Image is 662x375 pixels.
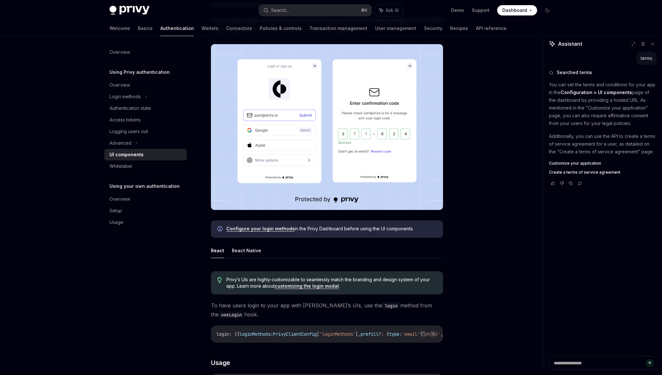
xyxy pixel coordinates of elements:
[319,331,355,337] span: 'loginMethods'
[502,7,527,14] span: Dashboard
[211,44,443,210] img: images/Onboard.png
[361,331,379,337] span: prefill
[549,161,601,166] span: Customize your application
[646,359,654,367] button: Send message
[557,69,592,76] span: Searched terms
[260,21,302,36] a: Policies & controls
[476,21,506,36] a: API reference
[542,5,553,15] button: Toggle dark mode
[211,358,230,367] span: Usage
[424,21,442,36] a: Security
[219,311,244,318] code: useLogin
[104,46,187,58] a: Overview
[109,207,122,215] div: Setup
[104,79,187,91] a: Overview
[104,160,187,172] a: Whitelabel
[109,81,130,89] div: Overview
[109,139,131,147] div: Advanced
[232,243,261,258] button: React Native
[202,21,218,36] a: Wallets
[271,6,289,14] div: Search...
[104,114,187,126] a: Access tokens
[389,331,399,337] span: type
[104,126,187,137] a: Logging users out
[226,226,437,232] span: in the Privy Dashboard before using the UI components.
[104,102,187,114] a: Authentication state
[104,149,187,160] a: UI components
[229,331,240,337] span: : ({
[109,21,130,36] a: Welcome
[104,216,187,228] a: Usage
[211,243,224,258] button: React
[104,193,187,205] a: Overview
[259,5,372,16] button: Search...⌘K
[419,330,427,338] button: Copy the contents from the code block
[382,302,400,309] code: login
[549,81,657,127] p: You can set the terms and conditions for your app in the page of the dashboard by providing a hos...
[109,116,141,124] div: Access tokens
[450,21,468,36] a: Recipes
[211,301,443,319] span: To have users login to your app with [PERSON_NAME]’s UIs, use the method from the hook.
[317,331,319,337] span: [
[309,21,367,36] a: Transaction management
[109,182,180,190] h5: Using your own authentication
[275,283,339,289] a: customizing the login modal
[160,21,194,36] a: Authentication
[440,331,443,337] span: ,
[109,128,148,135] div: Logging users out
[375,21,416,36] a: User management
[375,5,403,16] button: Ask AI
[109,68,170,76] h5: Using Privy authentication
[399,331,402,337] span: :
[109,162,132,170] div: Whitelabel
[240,331,270,337] span: loginMethods
[273,331,317,337] span: PrivyClientConfig
[549,170,620,175] span: Create a terms of service agreement
[109,151,144,159] div: UI components
[497,5,537,15] a: Dashboard
[549,170,657,175] a: Create a terms of service agreement
[558,40,582,48] span: Assistant
[104,205,187,216] a: Setup
[217,226,224,233] svg: Info
[270,331,273,337] span: :
[379,331,389,337] span: ?: {
[226,21,252,36] a: Connectors
[361,8,368,13] span: ⌘ K
[109,48,130,56] div: Overview
[226,276,437,289] span: Privy’s UIs are highly-customizable to seamlessly match the branding and design system of your ap...
[216,331,229,337] span: login
[549,161,657,166] a: Customize your application
[402,331,420,337] span: 'email'
[549,69,657,76] button: Searched terms
[109,218,123,226] div: Usage
[472,7,489,14] a: Support
[429,330,438,338] button: Ask AI
[217,277,222,283] svg: Tip
[109,104,151,112] div: Authentication state
[109,93,141,101] div: Login methods
[109,195,130,203] div: Overview
[549,132,657,156] p: Additionally, you can use the API to create a terms of service agreement for a user, as detailed ...
[109,6,149,15] img: dark logo
[641,55,652,62] div: terms
[451,7,464,14] a: Demo
[386,7,399,14] span: Ask AI
[226,226,295,232] a: Configure your login methods
[355,331,361,337] span: ],
[138,21,153,36] a: Basics
[561,90,632,95] strong: Configuration > UI components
